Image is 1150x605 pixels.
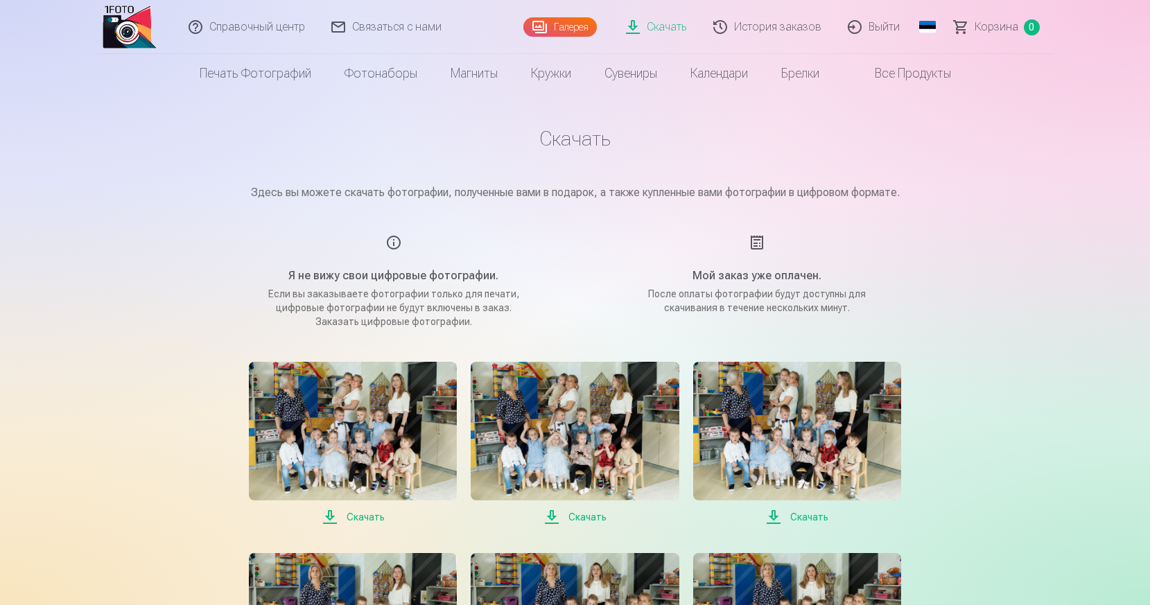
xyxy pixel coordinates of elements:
[514,54,588,93] a: Кружки
[674,54,765,93] a: Календари
[568,511,607,523] font: Скачать
[1029,21,1034,33] font: 0
[692,269,821,282] font: Мой заказ уже оплачен.
[539,126,611,150] font: Скачать
[790,511,828,523] font: Скачать
[869,20,900,33] font: Выйти
[288,269,498,282] font: Я не вижу свои цифровые фотографии.
[451,66,498,80] font: Магниты
[200,66,311,80] font: Печать фотографий
[347,511,385,523] font: Скачать
[268,288,519,327] font: Если вы заказываете фотографии только для печати, цифровые фотографии не будут включены в заказ. ...
[523,17,597,37] a: Галерея
[554,21,589,33] font: Галерея
[765,54,836,93] a: Брелки
[209,20,305,33] font: Справочный центр
[434,54,514,93] a: Магниты
[345,66,417,80] font: Фотонаборы
[251,186,900,199] font: Здесь вы можете скачать фотографии, полученные вами в подарок, а также купленные вами фотографии ...
[103,6,157,49] img: /ж3
[588,54,674,93] a: Сувениры
[836,54,968,93] a: Все продукты
[183,54,328,93] a: Печать фотографий
[531,66,571,80] font: Кружки
[734,20,821,33] font: История заказов
[975,20,1018,33] font: Корзина
[875,66,951,80] font: Все продукты
[352,20,442,33] font: Связаться с нами
[648,288,866,313] font: После оплаты фотографии будут доступны для скачивания в течение нескольких минут.
[693,362,901,525] a: Скачать
[471,362,679,525] a: Скачать
[647,20,687,33] font: Скачать
[604,66,657,80] font: Сувениры
[781,66,819,80] font: Брелки
[690,66,748,80] font: Календари
[249,362,457,525] a: Скачать
[328,54,434,93] a: Фотонаборы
